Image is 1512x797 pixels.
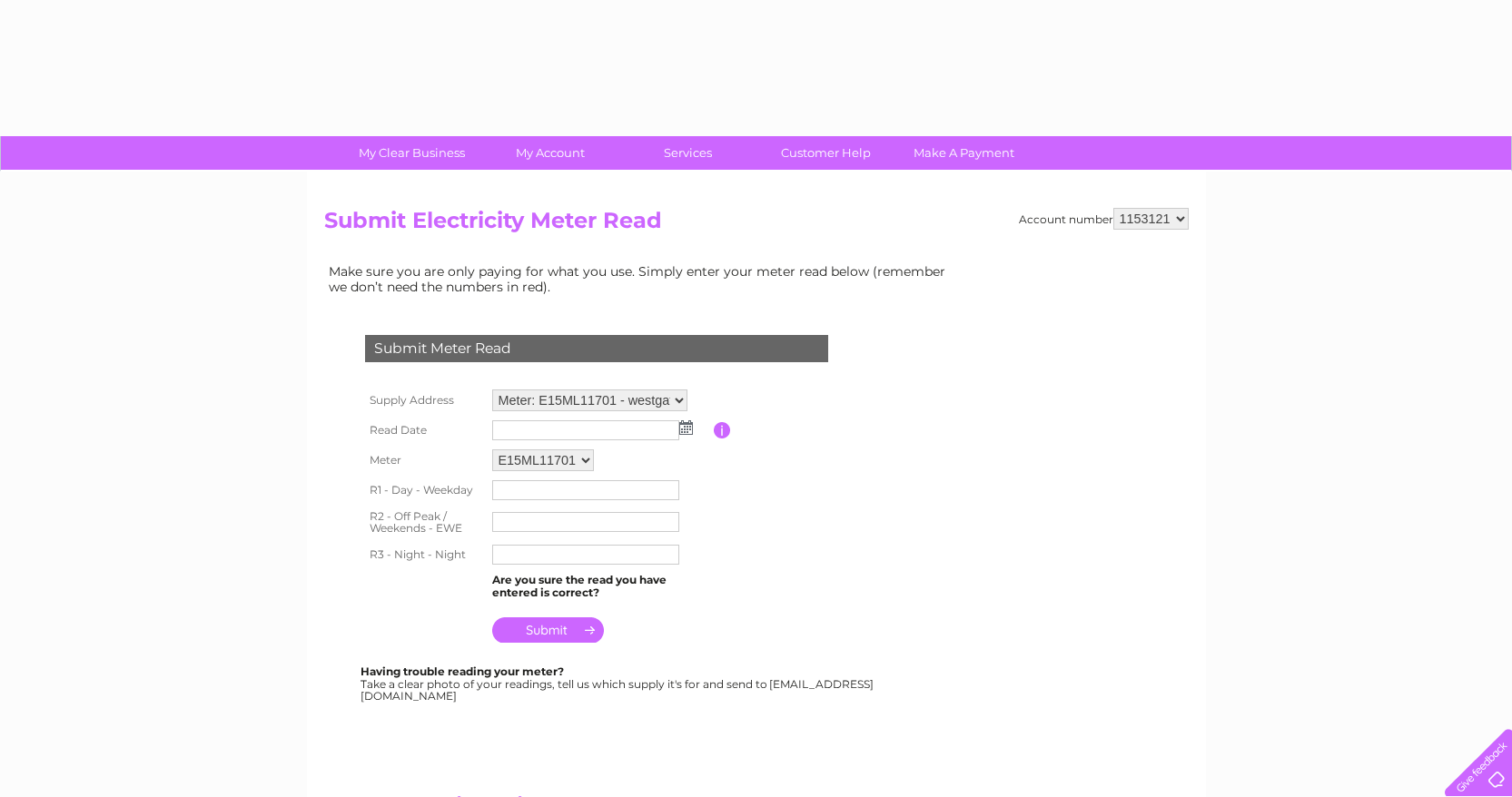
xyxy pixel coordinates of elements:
[361,445,488,476] th: Meter
[361,476,488,505] th: R1 - Day - Weekday
[714,422,731,438] input: Information
[751,136,901,170] a: Customer Help
[889,136,1039,170] a: Make A Payment
[492,617,604,643] input: Submit
[324,208,1189,242] h2: Submit Electricity Meter Read
[361,385,488,416] th: Supply Address
[361,505,488,541] th: R2 - Off Peak / Weekends - EWE
[361,665,876,703] div: Take a clear photo of your readings, tell us which supply it's for and send to [EMAIL_ADDRESS][DO...
[361,416,488,445] th: Read Date
[679,420,693,435] img: ...
[361,540,488,569] th: R3 - Night - Night
[324,260,960,298] td: Make sure you are only paying for what you use. Simply enter your meter read below (remember we d...
[613,136,763,170] a: Services
[488,569,714,604] td: Are you sure the read you have entered is correct?
[475,136,625,170] a: My Account
[1019,208,1189,230] div: Account number
[361,664,564,678] b: Having trouble reading your meter?
[337,136,487,170] a: My Clear Business
[365,335,828,362] div: Submit Meter Read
